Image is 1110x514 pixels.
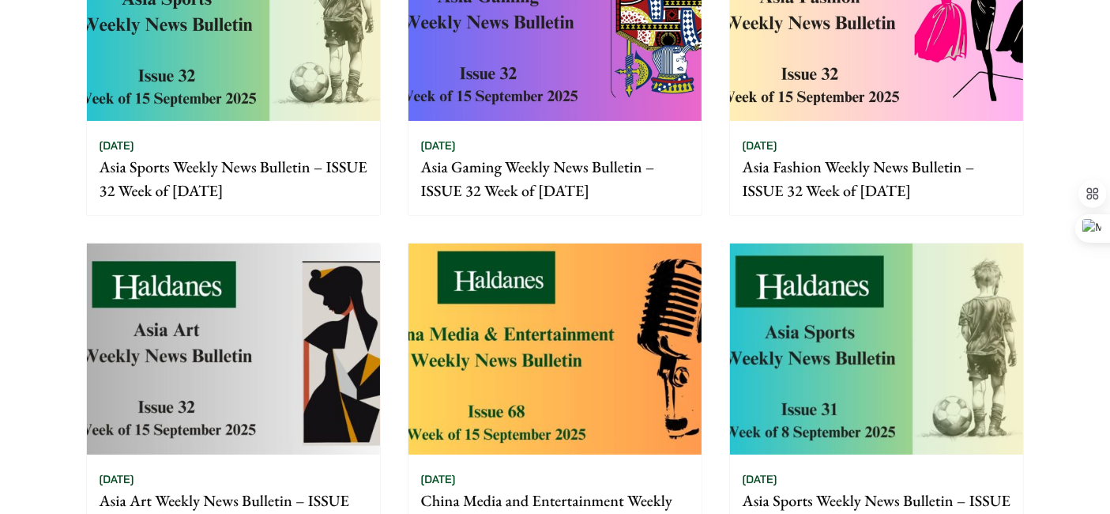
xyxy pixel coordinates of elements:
[743,155,1010,202] p: Asia Fashion Weekly News Bulletin – ISSUE 32 Week of [DATE]
[421,155,689,202] p: Asia Gaming Weekly News Bulletin – ISSUE 32 Week of [DATE]
[421,472,456,486] time: [DATE]
[100,138,134,153] time: [DATE]
[100,472,134,486] time: [DATE]
[421,138,456,153] time: [DATE]
[743,472,777,486] time: [DATE]
[100,155,367,202] p: Asia Sports Weekly News Bulletin – ISSUE 32 Week of [DATE]
[743,138,777,153] time: [DATE]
